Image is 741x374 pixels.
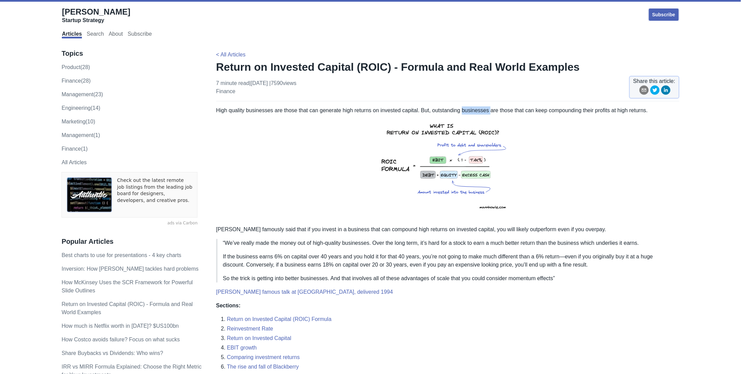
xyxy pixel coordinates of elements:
a: How Costco avoids failure? Focus on what sucks [62,337,180,342]
a: management(23) [62,91,103,97]
p: So the trick is getting into better businesses. And that involves all of these advantages of scal... [223,274,674,283]
a: finance [216,88,236,94]
a: The rise and fall of Blackberry [227,364,299,370]
p: 7 minute read | [DATE] [216,79,297,96]
a: finance(28) [62,78,90,84]
strong: Sections: [216,303,241,308]
div: Startup Strategy [62,17,130,24]
p: High quality businesses are those that can generate high returns on invested capital. But, outsta... [216,106,679,220]
span: | 7590 views [269,80,296,86]
a: Return on Invested Capital [227,335,291,341]
a: engineering(14) [62,105,100,111]
a: < All Articles [216,52,246,57]
a: EBIT growth [227,345,257,351]
p: “We’ve really made the money out of high-quality businesses. Over the long term, it’s hard for a ... [223,239,674,247]
h3: Topics [62,49,202,58]
a: Best charts to use for presentations - 4 key charts [62,252,181,258]
a: Articles [62,31,82,38]
a: product(28) [62,64,90,70]
a: Management(1) [62,132,100,138]
a: How McKinsey Uses the SCR Framework for Powerful Slide Outlines [62,279,193,293]
a: Check out the latest remote job listings from the leading job board for designers, developers, an... [117,177,192,213]
button: twitter [650,85,660,97]
button: linkedin [661,85,671,97]
a: About [109,31,123,38]
img: ads via Carbon [67,177,112,213]
a: Inversion: How [PERSON_NAME] tackles hard problems [62,266,199,272]
a: [PERSON_NAME]Startup Strategy [62,7,130,24]
a: Comparing investment returns [227,354,300,360]
p: [PERSON_NAME] famously said that if you invest in a business that can compound high returns on in... [216,225,679,234]
a: Subscribe [648,8,679,21]
a: Return on Invested Capital (ROIC) - Formula and Real World Examples [62,301,193,315]
span: [PERSON_NAME] [62,7,130,16]
a: Reinvestment Rate [227,326,273,331]
p: If the business earns 6% on capital over 40 years and you hold it for that 40 years, you’re not g... [223,253,674,269]
a: Finance(1) [62,146,87,152]
button: email [639,85,649,97]
a: Return on Invested Capital (ROIC) Formula [227,316,332,322]
h1: Return on Invested Capital (ROIC) - Formula and Real World Examples [216,60,679,74]
a: Search [87,31,104,38]
a: How much is Netflix worth in [DATE]? $US100bn [62,323,179,329]
a: [PERSON_NAME] famous talk at [GEOGRAPHIC_DATA], delivered 1994 [216,289,393,295]
img: return-on-invested-capital [373,115,523,220]
a: marketing(10) [62,119,95,124]
a: Share Buybacks vs Dividends: Who wins? [62,350,163,356]
h3: Popular Articles [62,237,202,246]
a: Subscribe [128,31,152,38]
a: ads via Carbon [62,220,197,226]
a: All Articles [62,159,87,165]
span: Share this article: [633,77,675,85]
